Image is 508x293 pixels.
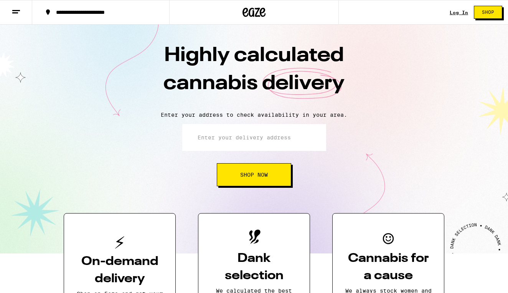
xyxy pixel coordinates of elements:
[211,250,297,285] h3: Dank selection
[450,10,468,15] div: Log In
[8,112,500,118] p: Enter your address to check availability in your area.
[217,163,291,186] button: Shop Now
[120,42,388,106] h1: Highly calculated cannabis delivery
[474,6,502,19] button: Shop
[182,124,326,151] input: Enter your delivery address
[240,172,268,177] span: Shop Now
[76,253,163,288] h3: On-demand delivery
[482,10,494,15] span: Shop
[345,250,432,285] h3: Cannabis for a cause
